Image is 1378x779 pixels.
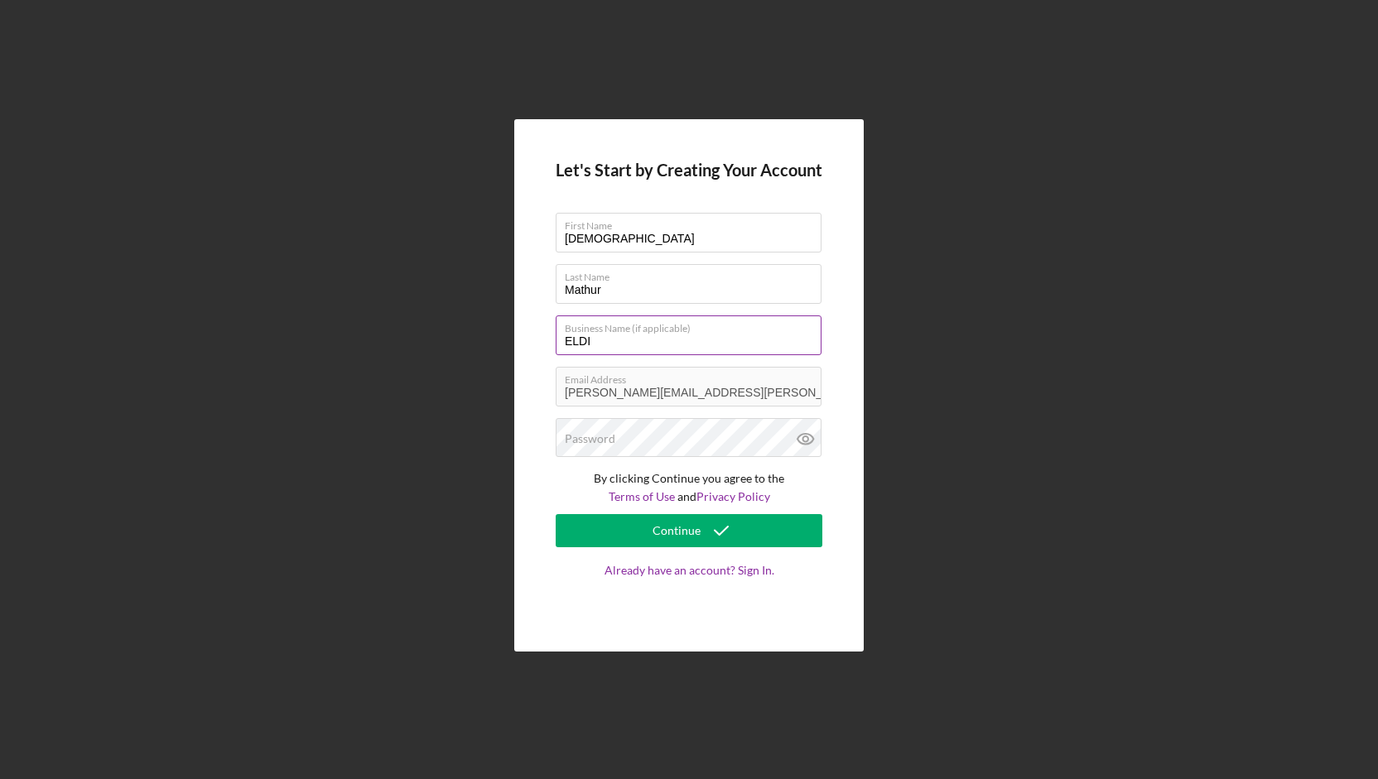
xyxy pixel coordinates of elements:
[556,161,822,180] h4: Let's Start by Creating Your Account
[609,489,675,503] a: Terms of Use
[653,514,701,547] div: Continue
[556,514,822,547] button: Continue
[696,489,770,503] a: Privacy Policy
[565,368,821,386] label: Email Address
[565,265,821,283] label: Last Name
[565,432,615,445] label: Password
[556,469,822,507] p: By clicking Continue you agree to the and
[556,564,822,610] a: Already have an account? Sign In.
[565,316,821,334] label: Business Name (if applicable)
[565,214,821,232] label: First Name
